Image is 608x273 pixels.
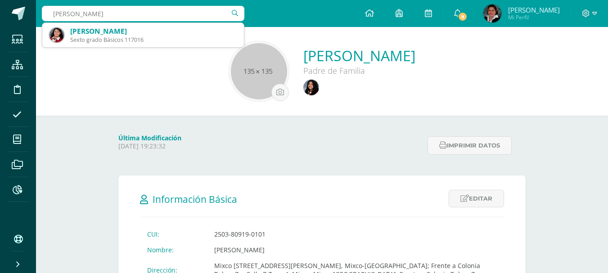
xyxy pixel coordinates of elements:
td: Nombre: [140,242,207,258]
td: [PERSON_NAME] [207,242,504,258]
span: Información Básica [153,193,237,206]
img: 135x135 [231,43,287,99]
img: c5e15b6d1c97cfcc5e091a47d8fce03b.png [483,4,501,22]
span: 8 [458,12,468,22]
div: Padre de Familia [303,65,415,76]
input: Busca un usuario... [42,6,244,21]
a: [PERSON_NAME] [303,46,415,65]
div: Sexto grado Básicos 117016 [70,36,237,44]
td: 2503-80919-0101 [207,226,504,242]
img: c5adacd62d8ccf556da6c59a709acf65.png [50,28,64,42]
a: Editar [449,190,504,207]
div: [PERSON_NAME] [70,27,237,36]
span: [PERSON_NAME] [508,5,560,14]
h4: Última Modificación [118,134,422,142]
button: Imprimir datos [428,136,512,155]
p: [DATE] 19:23:32 [118,142,422,150]
img: 0d5093fdab560a4a6763ebbb5168e7ca.png [303,80,319,95]
span: Mi Perfil [508,13,560,21]
td: CUI: [140,226,207,242]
